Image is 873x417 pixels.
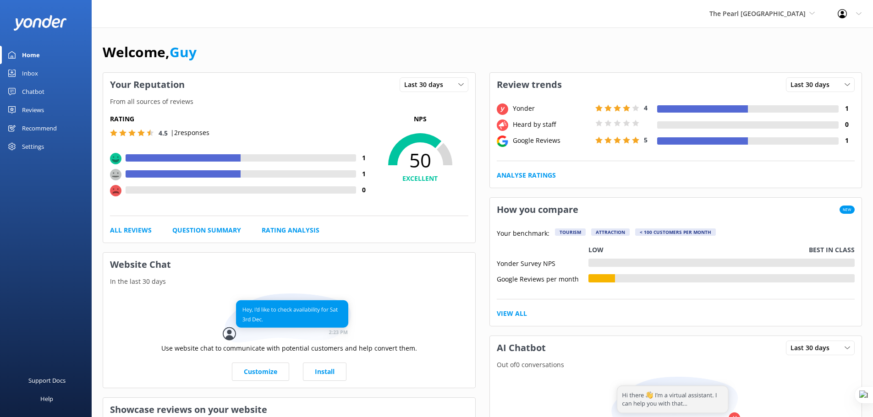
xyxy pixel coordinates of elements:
span: New [840,206,855,214]
span: Last 30 days [791,80,835,90]
span: Last 30 days [791,343,835,353]
h3: AI Chatbot [490,336,553,360]
div: Yonder [511,103,593,114]
p: From all sources of reviews [103,97,475,107]
h4: 0 [356,185,372,195]
div: Attraction [591,228,630,236]
div: Inbox [22,64,38,82]
div: Google Reviews per month [497,274,588,282]
h3: Your Reputation [103,73,192,97]
div: Chatbot [22,82,44,101]
img: yonder-white-logo.png [14,15,66,30]
h3: Website Chat [103,253,475,276]
div: Reviews [22,101,44,119]
span: 4 [644,103,648,112]
div: Heard by staff [511,119,593,130]
span: Last 30 days [404,80,449,90]
p: Low [588,245,604,255]
div: Recommend [22,119,57,137]
a: Analyse Ratings [497,170,556,180]
div: Home [22,46,40,64]
p: NPS [372,114,468,124]
span: 5 [644,135,648,144]
p: | 2 responses [170,128,209,138]
h1: Welcome, [103,41,197,63]
p: Use website chat to communicate with potential customers and help convert them. [161,343,417,353]
div: Help [40,390,53,408]
div: Tourism [555,228,586,236]
img: conversation... [223,293,356,343]
div: Google Reviews [511,135,593,146]
h5: Rating [110,114,372,124]
h4: 1 [839,103,855,114]
div: Support Docs [28,371,66,390]
a: Guy [170,43,197,61]
div: < 100 customers per month [635,228,716,236]
p: Your benchmark: [497,228,549,239]
span: The Pearl [GEOGRAPHIC_DATA] [709,9,806,18]
h4: 0 [839,119,855,130]
h3: How you compare [490,198,585,222]
a: Rating Analysis [262,225,319,235]
a: Customize [232,363,289,381]
div: Yonder Survey NPS [497,259,588,267]
a: Install [303,363,346,381]
a: Question Summary [172,225,241,235]
p: Out of 0 conversations [490,360,862,370]
h4: 1 [356,153,372,163]
p: In the last 30 days [103,276,475,287]
a: View All [497,309,527,319]
span: 50 [372,149,468,172]
h4: 1 [356,169,372,179]
div: Settings [22,137,44,156]
h4: 1 [839,135,855,146]
h3: Review trends [490,73,569,97]
span: 4.5 [159,129,168,137]
h4: EXCELLENT [372,173,468,184]
a: All Reviews [110,225,152,235]
p: Best in class [809,245,855,255]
